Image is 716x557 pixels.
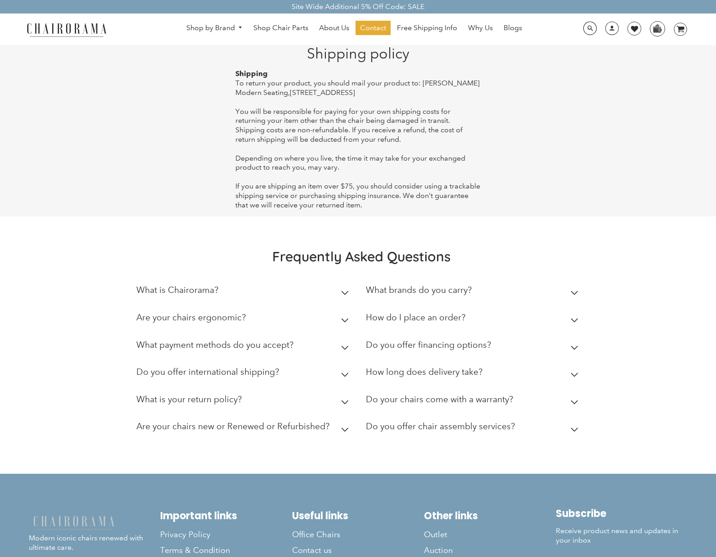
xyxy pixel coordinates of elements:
[464,21,497,35] a: Why Us
[136,312,246,323] h2: Are your chairs ergonomic?
[366,312,465,323] h2: How do I place an order?
[235,45,481,62] h1: Shipping policy
[366,421,515,431] h2: Do you offer chair assembly services?
[397,23,457,33] span: Free Shipping Info
[235,69,268,78] strong: Shipping
[29,514,161,553] p: Modern iconic chairs renewed with ultimate care.
[366,415,582,442] summary: Do you offer chair assembly services?
[182,21,248,35] a: Shop by Brand
[136,360,352,388] summary: Do you offer international shipping?
[366,360,582,388] summary: How long does delivery take?
[360,23,386,33] span: Contact
[292,527,424,542] a: Office Chairs
[235,79,480,97] span: To return your product, you should mail your product to: [PERSON_NAME] Modern Seating,[STREET_ADD...
[424,545,453,556] span: Auction
[499,21,527,35] a: Blogs
[650,22,664,35] img: WhatsApp_Image_2024-07-12_at_16.23.01.webp
[556,508,688,520] h2: Subscribe
[504,23,522,33] span: Blogs
[235,107,463,144] span: You will be responsible for paying for your own shipping costs for returning your item other than...
[136,388,352,415] summary: What is your return policy?
[366,285,472,295] h2: What brands do you carry?
[160,510,292,522] h2: Important links
[160,530,211,540] span: Privacy Policy
[366,367,482,377] h2: How long does delivery take?
[292,530,340,540] span: Office Chairs
[136,394,242,404] h2: What is your return policy?
[292,545,332,556] span: Contact us
[253,23,308,33] span: Shop Chair Parts
[292,510,424,522] h2: Useful links
[160,545,230,556] span: Terms & Condition
[235,154,465,172] span: Depending on where you live, the time it may take for your exchanged product to reach you, may vary.
[136,421,329,431] h2: Are your chairs new or Renewed or Refurbished?
[160,527,292,542] a: Privacy Policy
[136,306,352,333] summary: Are your chairs ergonomic?
[468,23,493,33] span: Why Us
[136,333,352,361] summary: What payment methods do you accept?
[356,21,391,35] a: Contact
[136,285,218,295] h2: What is Chairorama?
[366,388,582,415] summary: Do your chairs come with a warranty?
[556,526,688,545] p: Receive product news and updates in your inbox
[136,278,352,306] summary: What is Chairorama?
[315,21,354,35] a: About Us
[424,527,556,542] a: Outlet
[366,333,582,361] summary: Do you offer financing options?
[22,22,112,37] img: chairorama
[136,367,279,377] h2: Do you offer international shipping?
[366,306,582,333] summary: How do I place an order?
[136,415,352,442] summary: Are your chairs new or Renewed or Refurbished?
[424,530,447,540] span: Outlet
[366,394,513,404] h2: Do your chairs come with a warranty?
[319,23,349,33] span: About Us
[150,21,558,37] nav: DesktopNavigation
[235,182,480,209] span: If you are shipping an item over $75, you should consider using a trackable shipping service or p...
[29,514,119,530] img: chairorama
[366,278,582,306] summary: What brands do you carry?
[366,340,491,350] h2: Do you offer financing options?
[249,21,313,35] a: Shop Chair Parts
[392,21,462,35] a: Free Shipping Info
[136,248,586,265] h2: Frequently Asked Questions
[424,510,556,522] h2: Other links
[136,340,293,350] h2: What payment methods do you accept?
